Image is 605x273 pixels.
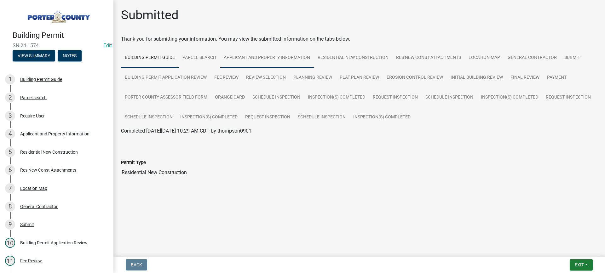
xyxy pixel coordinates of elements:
a: Payment [543,68,570,88]
a: Inspection(s) Completed [477,88,542,108]
div: Building Permit Guide [20,77,62,82]
wm-modal-confirm: Notes [58,54,82,59]
a: General Contractor [504,48,561,68]
a: Schedule Inspection [294,107,349,128]
a: Building Permit Application Review [121,68,210,88]
div: Building Permit Application Review [20,241,88,245]
a: Schedule Inspection [422,88,477,108]
a: Planning Review [290,68,336,88]
div: Applicant and Property Information [20,132,89,136]
div: 8 [5,202,15,212]
div: 5 [5,147,15,157]
div: 6 [5,165,15,175]
div: General Contractor [20,204,58,209]
a: Final Review [507,68,543,88]
div: Res New Const Attachments [20,168,76,172]
a: Plat Plan Review [336,68,383,88]
a: Submit [561,48,584,68]
a: Inspection(s) Completed [176,107,241,128]
button: Back [126,259,147,270]
a: Parcel search [179,48,220,68]
a: Schedule Inspection [249,88,304,108]
a: Request Inspection [369,88,422,108]
a: Request Inspection [241,107,294,128]
div: 2 [5,93,15,103]
a: Inspection(s) Completed [349,107,414,128]
a: Location Map [465,48,504,68]
button: Exit [570,259,593,270]
div: Fee Review [20,259,42,263]
div: Thank you for submitting your information. You may view the submitted information on the tabs below. [121,35,597,43]
div: 3 [5,111,15,121]
a: Orange Card [211,88,249,108]
wm-modal-confirm: Edit Application Number [103,43,112,48]
div: 9 [5,219,15,230]
div: 10 [5,238,15,248]
div: Require User [20,114,45,118]
a: Residential New Construction [314,48,392,68]
wm-modal-confirm: Summary [13,54,55,59]
a: Res New Const Attachments [392,48,465,68]
a: Fee Review [210,68,242,88]
a: Inspection(s) Completed [304,88,369,108]
div: Submit [20,222,34,227]
span: SN-24-1574 [13,43,101,48]
div: Location Map [20,186,47,191]
span: Completed [DATE][DATE] 10:29 AM CDT by thompson0901 [121,128,251,134]
a: Applicant and Property Information [220,48,314,68]
div: 11 [5,256,15,266]
a: Request Inspection [542,88,595,108]
h1: Submitted [121,8,179,23]
div: 4 [5,129,15,139]
div: Parcel search [20,95,47,100]
div: 7 [5,183,15,193]
a: Review Selection [242,68,290,88]
a: Schedule Inspection [121,107,176,128]
button: View Summary [13,50,55,61]
div: Residential New Construction [20,150,78,154]
button: Notes [58,50,82,61]
div: 1 [5,74,15,84]
a: Edit [103,43,112,48]
span: Exit [575,262,584,267]
img: Porter County, Indiana [13,7,103,24]
a: Initial Building Review [447,68,507,88]
a: Porter County Assessor Field Form [121,88,211,108]
label: Permit Type [121,161,146,165]
span: Back [131,262,142,267]
a: Building Permit Guide [121,48,179,68]
a: Erosion Control Review [383,68,447,88]
h4: Building Permit [13,31,108,40]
